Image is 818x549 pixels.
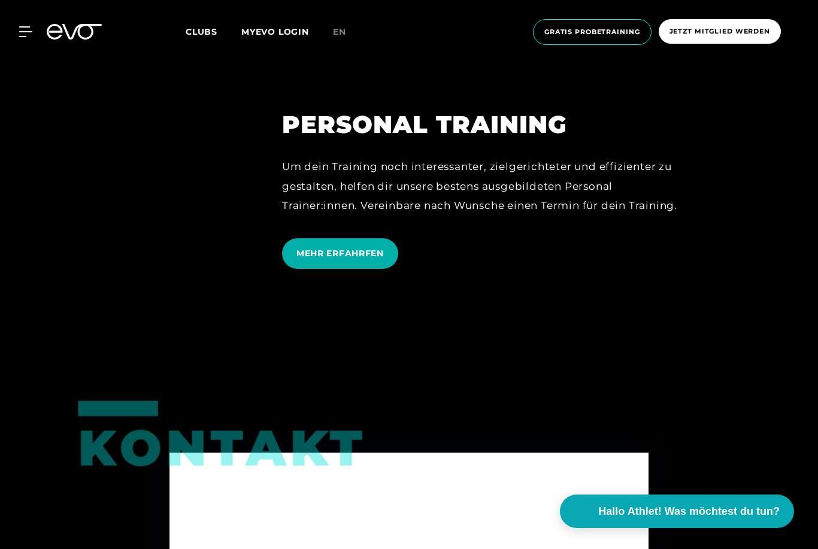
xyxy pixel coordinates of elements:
[333,25,360,39] a: en
[655,19,784,45] a: Jetzt Mitglied werden
[186,26,241,37] a: Clubs
[529,19,655,45] a: Gratis Probetraining
[282,110,680,139] h2: PERSONAL TRAINING
[333,26,346,37] span: en
[669,26,770,37] span: Jetzt Mitglied werden
[186,26,217,37] span: Clubs
[296,247,384,260] span: MEHR ERFAHRFEN
[598,503,780,520] span: Hallo Athlet! Was möchtest du tun?
[560,495,794,528] button: Hallo Athlet! Was möchtest du tun?
[282,157,680,215] div: Um dein Training noch interessanter, zielgerichteter und effizienter zu gestalten, helfen dir uns...
[544,27,640,37] span: Gratis Probetraining
[282,229,403,278] a: MEHR ERFAHRFEN
[241,26,309,37] a: MYEVO LOGIN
